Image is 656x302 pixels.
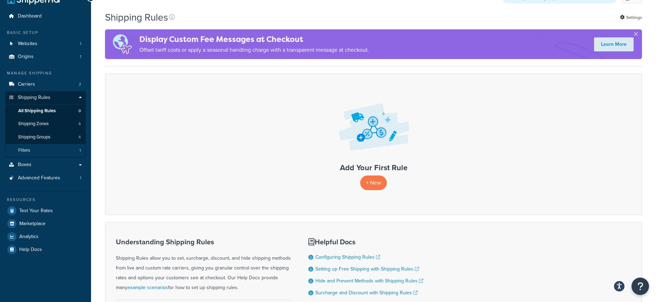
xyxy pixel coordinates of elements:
[5,131,86,144] a: Shipping Groups 4
[308,238,423,246] h3: Helpful Docs
[78,108,81,114] span: 0
[5,144,86,157] a: Filters 1
[116,238,291,246] h3: Understanding Shipping Rules
[18,108,56,114] span: All Shipping Rules
[5,144,86,157] li: Filters
[5,78,86,91] a: Carriers 2
[18,54,34,60] span: Origins
[18,41,37,47] span: Websites
[5,91,86,104] a: Shipping Rules
[19,208,53,214] span: Test Your Rates
[5,243,86,256] a: Help Docs
[5,158,86,171] a: Boxes
[5,91,86,158] li: Shipping Rules
[18,148,30,153] span: Filters
[18,95,50,101] span: Shipping Rules
[5,172,86,185] li: Advanced Features
[5,230,86,243] a: Analytics
[594,37,634,51] a: Learn More
[139,34,369,45] h4: Display Custom Fee Messages at Checkout
[315,289,418,296] a: Surcharge and Discount with Shipping Rules
[5,37,86,50] li: Websites
[5,131,86,144] li: Shipping Groups
[360,175,387,190] p: + New
[19,221,46,227] span: Marketplace
[80,54,81,60] span: 1
[19,234,39,240] span: Analytics
[18,162,32,168] span: Boxes
[5,105,86,117] a: All Shipping Rules 0
[5,37,86,50] a: Websites 1
[116,238,291,293] div: Shipping Rules allow you to set, surcharge, discount, and hide shipping methods from live and cus...
[5,204,86,217] a: Test Your Rates
[5,197,86,203] div: Resources
[5,30,86,36] div: Basic Setup
[18,134,50,140] span: Shipping Groups
[5,172,86,185] a: Advanced Features 1
[80,41,81,47] span: 1
[79,81,81,87] span: 2
[79,148,81,153] span: 1
[112,164,635,172] h3: Add Your First Rule
[5,117,86,130] li: Shipping Zones
[139,45,369,55] p: Offset tariff costs or apply a seasonal handling charge with a transparent message at checkout.
[18,121,49,127] span: Shipping Zones
[105,29,139,59] img: duties-banner-06bc72dcb5fe05cb3f9472aba00be2ae8eb53ab6f0d8bb03d382ba314ac3c341.png
[78,134,81,140] span: 4
[5,50,86,63] a: Origins 1
[80,175,81,181] span: 1
[5,70,86,76] div: Manage Shipping
[78,121,81,127] span: 4
[18,81,35,87] span: Carriers
[5,10,86,23] a: Dashboard
[315,253,380,261] a: Configuring Shipping Rules
[5,78,86,91] li: Carriers
[315,277,423,285] a: Hide and Prevent Methods with Shipping Rules
[105,10,168,24] h1: Shipping Rules
[127,284,168,291] a: example scenarios
[5,50,86,63] li: Origins
[18,175,60,181] span: Advanced Features
[5,217,86,230] a: Marketplace
[19,247,42,253] span: Help Docs
[315,265,419,273] a: Setting up Free Shipping with Shipping Rules
[5,117,86,130] a: Shipping Zones 4
[18,13,42,19] span: Dashboard
[631,278,649,295] button: Open Resource Center
[620,13,642,22] a: Settings
[5,105,86,117] li: All Shipping Rules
